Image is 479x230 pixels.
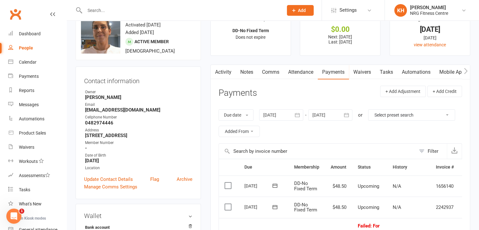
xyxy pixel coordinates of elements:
[8,183,66,197] a: Tasks
[211,65,236,79] a: Activity
[84,175,133,183] a: Update Contact Details
[85,152,192,158] div: Date of Birth
[177,175,192,183] a: Archive
[358,111,362,119] div: or
[306,34,374,44] p: Next: [DATE] Last: [DATE]
[8,169,66,183] a: Assessments
[8,41,66,55] a: People
[375,65,397,79] a: Tasks
[6,209,21,224] iframe: Intercom live chat
[85,165,192,171] div: Location
[19,60,37,65] div: Calendar
[85,158,192,164] strong: [DATE]
[387,159,430,175] th: History
[8,140,66,154] a: Waivers
[410,5,448,10] div: [PERSON_NAME]
[393,204,401,210] span: N/A
[435,65,469,79] a: Mobile App
[358,204,379,210] span: Upcoming
[8,55,66,69] a: Calendar
[393,183,401,189] span: N/A
[19,130,46,135] div: Product Sales
[8,98,66,112] a: Messages
[294,202,317,213] span: DD-No Fixed Term
[85,127,192,133] div: Address
[83,6,279,15] input: Search...
[19,173,50,178] div: Assessments
[306,26,374,33] div: $0.00
[236,35,265,40] span: Does not expire
[150,175,159,183] a: Flag
[125,30,154,35] time: Added [DATE]
[339,3,357,17] span: Settings
[19,31,41,36] div: Dashboard
[239,159,288,175] th: Due
[410,10,448,16] div: NRG Fitness Centre
[19,201,42,206] div: What's New
[427,86,462,97] button: + Add Credit
[284,65,318,79] a: Attendance
[287,5,314,16] button: Add
[358,183,379,189] span: Upcoming
[219,109,254,121] button: Due date
[430,175,459,197] td: 1656140
[84,183,137,191] a: Manage Comms Settings
[396,34,464,41] div: [DATE]
[397,65,435,79] a: Automations
[85,107,192,113] strong: [EMAIL_ADDRESS][DOMAIN_NAME]
[428,147,438,155] div: Filter
[85,145,192,151] strong: -
[232,16,236,22] i: ✓
[85,140,192,146] div: Member Number
[288,159,325,175] th: Membership
[84,212,192,219] h3: Wallet
[81,14,120,54] img: image1741907188.png
[394,4,407,17] div: KH
[8,197,66,211] a: What's New
[85,133,192,138] strong: [STREET_ADDRESS]
[85,225,189,230] strong: Bank account
[85,102,192,108] div: Email
[294,181,317,192] span: DD-No Fixed Term
[19,45,33,50] div: People
[416,144,447,159] button: Filter
[85,114,192,120] div: Cellphone Number
[85,89,192,95] div: Owner
[258,65,284,79] a: Comms
[19,145,34,150] div: Waivers
[325,159,352,175] th: Amount
[8,6,23,22] a: Clubworx
[84,75,192,84] h3: Contact information
[219,144,416,159] input: Search by invoice number
[8,112,66,126] a: Automations
[244,202,273,212] div: [DATE]
[8,154,66,169] a: Workouts
[219,126,260,137] button: Added From
[380,86,426,97] button: + Add Adjustment
[219,88,257,98] h3: Payments
[430,159,459,175] th: Invoice #
[125,48,175,54] span: [DEMOGRAPHIC_DATA]
[8,69,66,83] a: Payments
[298,8,306,13] span: Add
[85,120,192,126] strong: 0482974446
[8,83,66,98] a: Reports
[414,42,446,47] a: view attendance
[352,159,387,175] th: Status
[134,39,169,44] span: Active member
[244,181,273,191] div: [DATE]
[349,65,375,79] a: Waivers
[19,102,39,107] div: Messages
[325,175,352,197] td: $48.50
[8,27,66,41] a: Dashboard
[8,126,66,140] a: Product Sales
[19,187,30,192] div: Tasks
[19,209,24,214] span: 1
[19,74,39,79] div: Payments
[19,116,44,121] div: Automations
[85,95,192,100] strong: [PERSON_NAME]
[19,159,38,164] div: Workouts
[318,65,349,79] a: Payments
[232,28,269,33] strong: DD-No Fixed Term
[125,22,161,28] time: Activated [DATE]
